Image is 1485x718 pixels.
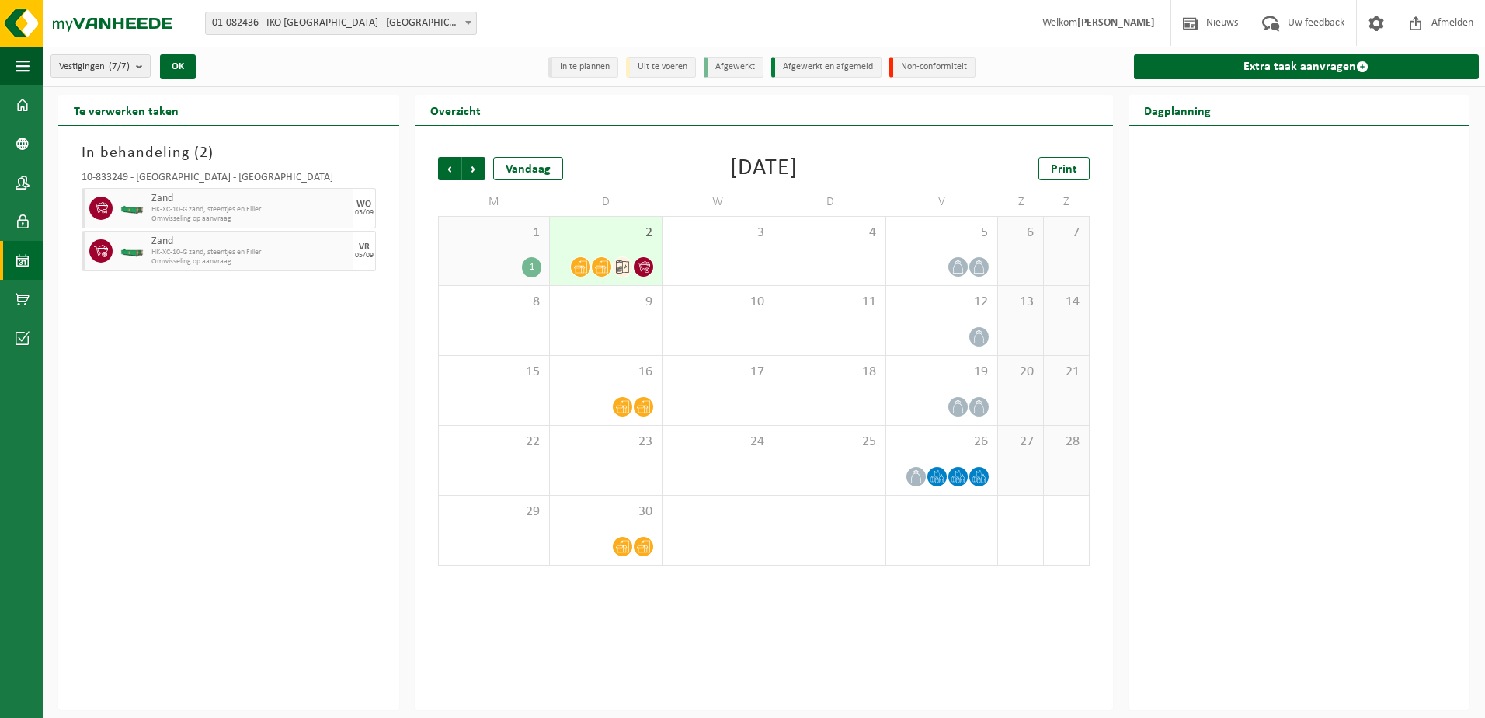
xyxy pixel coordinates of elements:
[1134,54,1479,79] a: Extra taak aanvragen
[462,157,485,180] span: Volgende
[782,434,878,451] span: 25
[355,252,374,260] div: 05/09
[82,173,376,188] div: 10-833249 - [GEOGRAPHIC_DATA] - [GEOGRAPHIC_DATA]
[670,364,766,381] span: 17
[550,188,662,216] td: D
[151,193,349,205] span: Zand
[670,434,766,451] span: 24
[359,242,370,252] div: VR
[205,12,477,35] span: 01-082436 - IKO NV - ANTWERPEN
[889,57,976,78] li: Non-conformiteit
[771,57,882,78] li: Afgewerkt en afgemeld
[59,55,130,78] span: Vestigingen
[109,61,130,71] count: (7/7)
[998,188,1044,216] td: Z
[548,57,618,78] li: In te plannen
[1044,188,1090,216] td: Z
[558,434,653,451] span: 23
[894,225,989,242] span: 5
[704,57,763,78] li: Afgewerkt
[50,54,151,78] button: Vestigingen(7/7)
[151,248,349,257] span: HK-XC-10-G zand, steentjes en Filler
[1129,95,1226,125] h2: Dagplanning
[447,225,541,242] span: 1
[1006,294,1035,311] span: 13
[663,188,774,216] td: W
[447,434,541,451] span: 22
[1006,434,1035,451] span: 27
[1052,294,1081,311] span: 14
[120,203,144,214] img: HK-XC-10-GN-00
[447,294,541,311] span: 8
[493,157,563,180] div: Vandaag
[82,141,376,165] h3: In behandeling ( )
[151,257,349,267] span: Omwisseling op aanvraag
[782,225,878,242] span: 4
[558,364,653,381] span: 16
[1052,434,1081,451] span: 28
[58,95,194,125] h2: Te verwerken taken
[438,157,461,180] span: Vorige
[626,57,696,78] li: Uit te voeren
[782,294,878,311] span: 11
[1052,225,1081,242] span: 7
[1006,364,1035,381] span: 20
[447,504,541,521] span: 29
[356,200,371,209] div: WO
[151,235,349,248] span: Zand
[151,205,349,214] span: HK-XC-10-G zand, steentjes en Filler
[1038,157,1090,180] a: Print
[670,225,766,242] span: 3
[894,434,989,451] span: 26
[558,225,653,242] span: 2
[558,294,653,311] span: 9
[160,54,196,79] button: OK
[1077,17,1155,29] strong: [PERSON_NAME]
[782,364,878,381] span: 18
[774,188,886,216] td: D
[415,95,496,125] h2: Overzicht
[120,246,144,257] img: HK-XC-10-GN-00
[447,364,541,381] span: 15
[1051,163,1077,176] span: Print
[151,214,349,224] span: Omwisseling op aanvraag
[558,504,653,521] span: 30
[730,157,798,180] div: [DATE]
[1006,225,1035,242] span: 6
[200,145,208,161] span: 2
[206,12,476,34] span: 01-082436 - IKO NV - ANTWERPEN
[886,188,998,216] td: V
[355,209,374,217] div: 03/09
[894,364,989,381] span: 19
[522,257,541,277] div: 1
[438,188,550,216] td: M
[894,294,989,311] span: 12
[1052,364,1081,381] span: 21
[670,294,766,311] span: 10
